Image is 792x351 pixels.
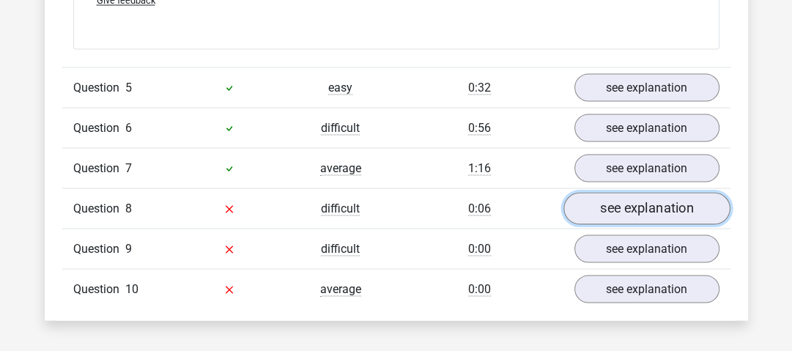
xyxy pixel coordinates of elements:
span: Question [73,78,125,96]
a: see explanation [574,154,719,182]
span: 6 [125,120,132,134]
span: Question [73,159,125,177]
span: Question [73,119,125,136]
span: Question [73,280,125,298]
span: easy [328,80,352,95]
span: 0:06 [468,201,491,215]
span: 0:00 [468,241,491,256]
span: 8 [125,201,132,215]
a: see explanation [574,234,719,262]
span: 0:00 [468,281,491,296]
a: see explanation [563,192,730,224]
span: average [320,281,361,296]
span: 0:56 [468,120,491,135]
span: average [320,160,361,175]
a: see explanation [574,73,719,101]
a: see explanation [574,114,719,141]
span: difficult [321,120,360,135]
span: difficult [321,241,360,256]
a: see explanation [574,275,719,303]
span: 0:32 [468,80,491,95]
span: 9 [125,241,132,255]
span: difficult [321,201,360,215]
span: Question [73,240,125,257]
span: 5 [125,80,132,94]
span: Question [73,199,125,217]
span: 10 [125,281,138,295]
span: 1:16 [468,160,491,175]
span: 7 [125,160,132,174]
